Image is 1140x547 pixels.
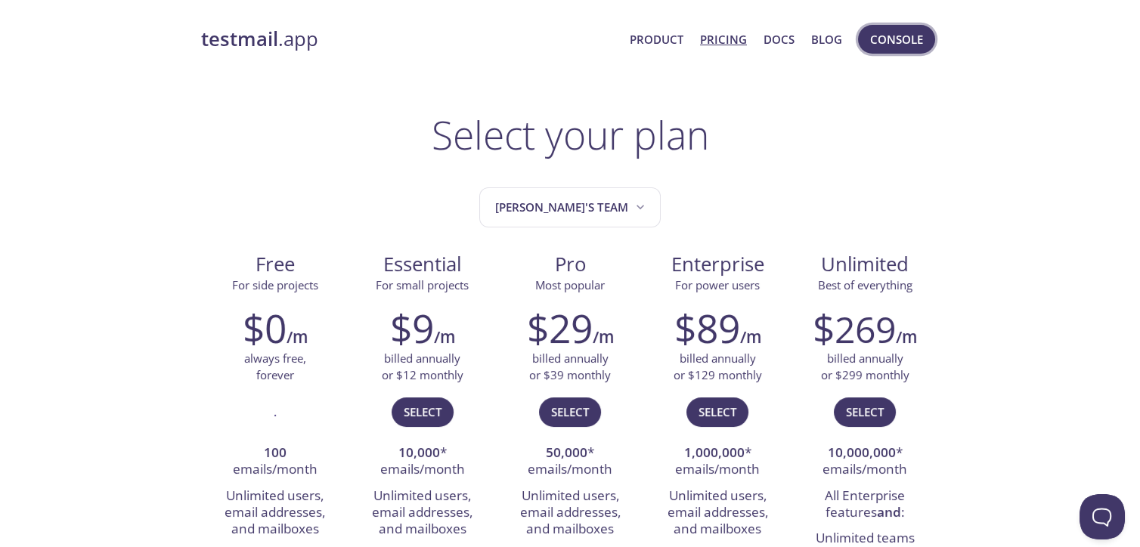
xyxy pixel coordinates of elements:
strong: 10,000 [398,443,440,461]
p: billed annually or $39 monthly [529,351,611,383]
h6: /m [896,324,917,350]
a: Blog [811,29,842,49]
span: Unlimited [821,251,909,277]
h6: /m [593,324,614,350]
strong: 50,000 [546,443,587,461]
span: Select [846,402,884,422]
p: billed annually or $299 monthly [821,351,909,383]
li: All Enterprise features : [803,484,928,527]
span: Essential [361,252,484,277]
span: Select [404,402,441,422]
strong: 10,000,000 [828,443,896,461]
button: Select [686,397,748,426]
button: Select [834,397,896,426]
li: * emails/month [507,440,632,484]
span: [PERSON_NAME]'s team [495,197,648,218]
li: Unlimited users, email addresses, and mailboxes [507,484,632,543]
li: Unlimited users, email addresses, and mailboxes [212,484,337,543]
h1: Select your plan [432,112,709,157]
iframe: Help Scout Beacon - Open [1080,494,1125,539]
span: Enterprise [656,252,779,277]
h6: /m [740,324,761,350]
span: Pro [508,252,631,277]
span: For side projects [232,277,318,292]
h2: $89 [674,305,740,351]
button: Select [539,397,601,426]
p: billed annually or $12 monthly [382,351,463,383]
strong: and [877,503,901,521]
span: Free [213,252,336,277]
h2: $ [813,305,896,351]
strong: 1,000,000 [684,443,745,461]
button: Yash's team [479,187,661,227]
h6: /m [287,324,308,350]
span: For small projects [376,277,469,292]
li: Unlimited users, email addresses, and mailboxes [655,484,780,543]
button: Select [392,397,454,426]
a: Pricing [700,29,747,49]
li: * emails/month [803,440,928,484]
p: billed annually or $129 monthly [674,351,762,383]
span: Select [551,402,589,422]
a: Product [630,29,683,49]
span: Most popular [535,277,605,292]
h2: $9 [390,305,434,351]
span: Select [699,402,736,422]
span: Console [870,29,923,49]
h2: $0 [243,305,287,351]
span: Best of everything [818,277,912,292]
li: Unlimited users, email addresses, and mailboxes [360,484,485,543]
li: * emails/month [655,440,780,484]
button: Console [858,25,935,54]
span: For power users [675,277,760,292]
h6: /m [434,324,455,350]
a: Docs [764,29,795,49]
a: testmail.app [201,26,618,52]
p: always free, forever [244,351,306,383]
strong: testmail [201,26,278,52]
li: * emails/month [360,440,485,484]
span: 269 [835,304,896,354]
li: emails/month [212,440,337,484]
strong: 100 [264,443,287,461]
h2: $29 [527,305,593,351]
